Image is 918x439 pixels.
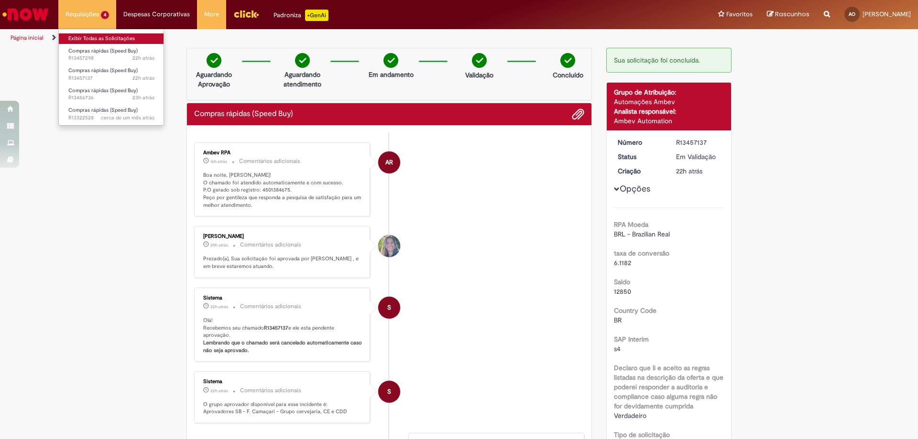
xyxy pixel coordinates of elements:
span: Requisições [66,10,99,19]
time: 28/08/2025 11:42:03 [132,54,154,62]
b: Country Code [614,306,656,315]
span: Compras rápidas (Speed Buy) [68,67,138,74]
span: 12850 [614,287,631,296]
small: Comentários adicionais [239,157,300,165]
a: Página inicial [11,34,44,42]
ul: Requisições [58,29,164,126]
p: Prezado(a), Sua solicitação foi aprovada por [PERSON_NAME] , e em breve estaremos atuando. [203,255,362,270]
time: 28/08/2025 11:24:26 [210,388,228,394]
dt: Status [611,152,669,161]
time: 28/08/2025 11:24:17 [676,167,702,175]
span: Compras rápidas (Speed Buy) [68,47,138,54]
b: RPA Moeda [614,220,648,229]
div: Ambev RPA [203,150,362,156]
div: Analista responsável: [614,107,724,116]
b: R13457137 [264,324,288,332]
a: Aberto R13457298 : Compras rápidas (Speed Buy) [59,46,164,64]
span: 22h atrás [676,167,702,175]
span: AO [849,11,855,17]
a: Aberto R13456736 : Compras rápidas (Speed Buy) [59,86,164,103]
span: More [204,10,219,19]
time: 28/08/2025 11:24:30 [210,304,228,310]
p: Concluído [553,70,583,80]
time: 28/08/2025 10:38:03 [132,94,154,101]
time: 28/08/2025 11:24:19 [132,75,154,82]
b: Declaro que li e aceito as regras listadas na descrição da oferta e que poderei responder a audit... [614,364,723,410]
b: SAP Interim [614,335,649,343]
small: Comentários adicionais [240,386,301,395]
span: Compras rápidas (Speed Buy) [68,87,138,94]
span: 6.1182 [614,258,631,267]
div: 28/08/2025 11:24:17 [676,166,721,176]
div: System [378,297,400,319]
div: Sistema [203,379,362,385]
a: Exibir Todas as Solicitações [59,33,164,44]
div: [PERSON_NAME] [203,234,362,239]
span: [PERSON_NAME] [863,10,911,18]
div: Sistema [203,295,362,301]
b: taxa de conversão [614,249,669,257]
div: Fernanda Souza Oliveira De Melo [378,235,400,257]
span: S [387,296,391,319]
div: Grupo de Atribuição: [614,87,724,97]
h2: Compras rápidas (Speed Buy) Histórico de tíquete [194,110,293,118]
div: Padroniza [273,10,328,21]
ul: Trilhas de página [7,29,605,47]
div: System [378,381,400,403]
dt: Criação [611,166,669,176]
span: BRL - Brazilian Real [614,230,670,238]
div: Ambev RPA [378,151,400,173]
span: 22h atrás [210,304,228,310]
p: Olá! Recebemos seu chamado e ele esta pendente aprovação. [203,317,362,354]
span: 22h atrás [210,388,228,394]
div: Ambev Automation [614,116,724,126]
p: +GenAi [305,10,328,21]
span: Rascunhos [775,10,809,19]
time: 28/08/2025 18:14:34 [210,159,227,164]
b: Tipo de solicitação [614,430,670,439]
img: check-circle-green.png [383,53,398,68]
span: 22h atrás [132,54,154,62]
span: Despesas Corporativas [123,10,190,19]
p: Boa noite, [PERSON_NAME]! O chamado foi atendido automaticamente e com sucesso. P.O gerado sob re... [203,171,362,209]
img: check-circle-green.png [207,53,221,68]
span: 20h atrás [210,242,228,248]
div: Automações Ambev [614,97,724,107]
div: Sua solicitação foi concluída. [606,48,732,73]
a: Rascunhos [767,10,809,19]
dt: Número [611,138,669,147]
a: Aberto R13322528 : Compras rápidas (Speed Buy) [59,105,164,123]
span: BR [614,316,622,324]
span: R13457298 [68,54,154,62]
small: Comentários adicionais [240,241,301,249]
span: AR [385,151,393,174]
span: Verdadeiro [614,411,646,420]
span: s4 [614,344,621,353]
span: 16h atrás [210,159,227,164]
span: 4 [101,11,109,19]
a: Aberto R13457137 : Compras rápidas (Speed Buy) [59,65,164,83]
span: R13457137 [68,75,154,82]
p: Aguardando Aprovação [191,70,237,89]
img: click_logo_yellow_360x200.png [233,7,259,21]
img: ServiceNow [1,5,50,24]
div: Em Validação [676,152,721,161]
span: Compras rápidas (Speed Buy) [68,107,138,114]
img: check-circle-green.png [560,53,575,68]
p: Validação [465,70,493,80]
p: Aguardando atendimento [279,70,326,89]
p: Em andamento [369,70,414,79]
img: check-circle-green.png [295,53,310,68]
b: Lembrando que o chamado será cancelado automaticamente caso não seja aprovado. [203,339,363,354]
span: 22h atrás [132,75,154,82]
div: R13457137 [676,138,721,147]
p: O grupo aprovador disponível para esse incidente é: Aprovadores SB - F. Camaçari - Grupo cervejar... [203,401,362,416]
b: Saldo [614,278,630,286]
span: cerca de um mês atrás [101,114,154,121]
span: R13322528 [68,114,154,122]
img: check-circle-green.png [472,53,487,68]
time: 28/08/2025 14:14:55 [210,242,228,248]
span: Favoritos [726,10,753,19]
span: S [387,380,391,403]
span: R13456736 [68,94,154,102]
